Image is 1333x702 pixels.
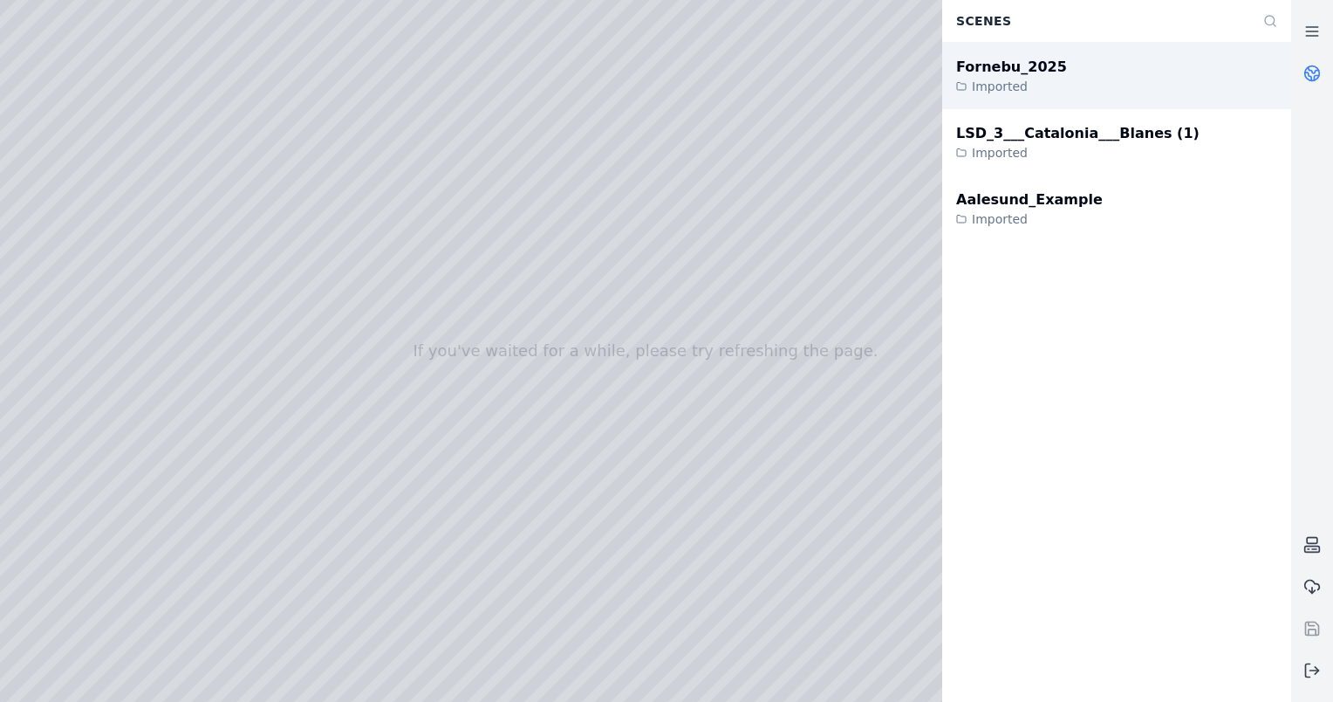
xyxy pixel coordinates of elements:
div: LSD_3___Catalonia___Blanes (1) [956,123,1200,144]
div: Imported [956,210,1103,228]
div: Imported [956,144,1200,162]
div: Aalesund_Example [956,189,1103,210]
div: Imported [956,78,1067,95]
div: Scenes [946,4,1253,38]
div: Fornebu_2025 [956,57,1067,78]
